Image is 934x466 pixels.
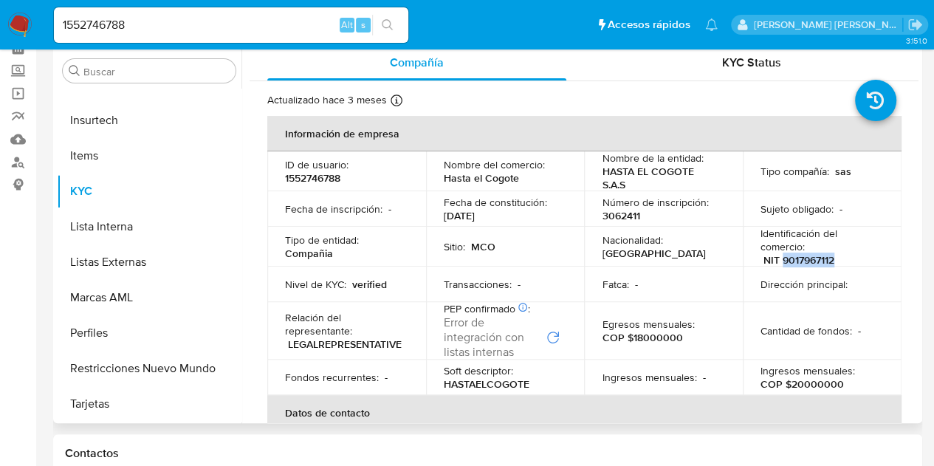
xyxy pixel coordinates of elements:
input: Buscar usuario o caso... [54,16,408,35]
p: HASTA EL COGOTE S.A.S [602,165,719,191]
span: Accesos rápidos [608,17,690,32]
p: [GEOGRAPHIC_DATA] [602,247,705,260]
p: Tipo compañía : [760,165,829,178]
p: - [385,371,388,384]
a: Salir [907,17,923,32]
span: Compañía [390,54,444,71]
p: NIT 9017967112 [763,253,834,267]
p: Egresos mensuales : [602,318,694,331]
button: Restricciones Nuevo Mundo [57,351,241,386]
p: [DATE] [444,209,475,222]
p: PEP confirmado : [444,302,530,315]
th: Información de empresa [267,116,902,151]
p: - [858,324,861,337]
input: Buscar [83,65,230,78]
button: Lista Interna [57,209,241,244]
p: verified [352,278,387,291]
a: Notificaciones [705,18,718,31]
p: Nivel de KYC : [285,278,346,291]
p: Nombre del comercio : [444,158,545,171]
p: 3062411 [602,209,639,222]
h1: Contactos [65,446,910,461]
p: MCO [471,240,495,253]
p: - [634,278,637,291]
p: Fatca : [602,278,628,291]
p: - [518,278,521,291]
button: Buscar [69,65,80,77]
p: HASTAELCOGOTE [444,377,529,391]
p: - [702,371,705,384]
p: Hasta el Cogote [444,171,519,185]
p: - [839,202,842,216]
p: Relación del representante : [285,311,408,337]
p: Fondos recurrentes : [285,371,379,384]
span: Error de integración con listas internas [444,315,543,360]
button: KYC [57,174,241,209]
p: LEGALREPRESENTATIVE [288,337,402,351]
p: Dirección principal : [760,278,848,291]
p: sas [835,165,851,178]
p: Tipo de entidad : [285,233,359,247]
span: Alt [341,18,353,32]
p: Número de inscripción : [602,196,708,209]
button: Marcas AML [57,280,241,315]
p: Ingresos mensuales : [602,371,696,384]
th: Datos de contacto [267,395,902,431]
span: 3.151.0 [905,35,927,47]
p: COP $20000000 [760,377,844,391]
p: 1552746788 [285,171,340,185]
p: Sujeto obligado : [760,202,834,216]
p: Cantidad de fondos : [760,324,852,337]
button: Reintentar [546,330,560,345]
span: KYC Status [722,54,781,71]
p: Nacionalidad : [602,233,662,247]
p: Fecha de inscripción : [285,202,382,216]
p: Transacciones : [444,278,512,291]
p: Sitio : [444,240,465,253]
button: Listas Externas [57,244,241,280]
p: Nombre de la entidad : [602,151,703,165]
p: ID de usuario : [285,158,348,171]
p: COP $18000000 [602,331,682,344]
button: Perfiles [57,315,241,351]
p: Compañia [285,247,333,260]
button: search-icon [372,15,402,35]
button: Items [57,138,241,174]
span: s [361,18,365,32]
p: Soft descriptor : [444,364,513,377]
p: - [388,202,391,216]
p: leonardo.alvarezortiz@mercadolibre.com.co [754,18,903,32]
button: Tarjetas [57,386,241,422]
button: Insurtech [57,103,241,138]
p: Ingresos mensuales : [760,364,855,377]
p: Identificación del comercio : [760,227,884,253]
p: Actualizado hace 3 meses [267,93,387,107]
p: Fecha de constitución : [444,196,547,209]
